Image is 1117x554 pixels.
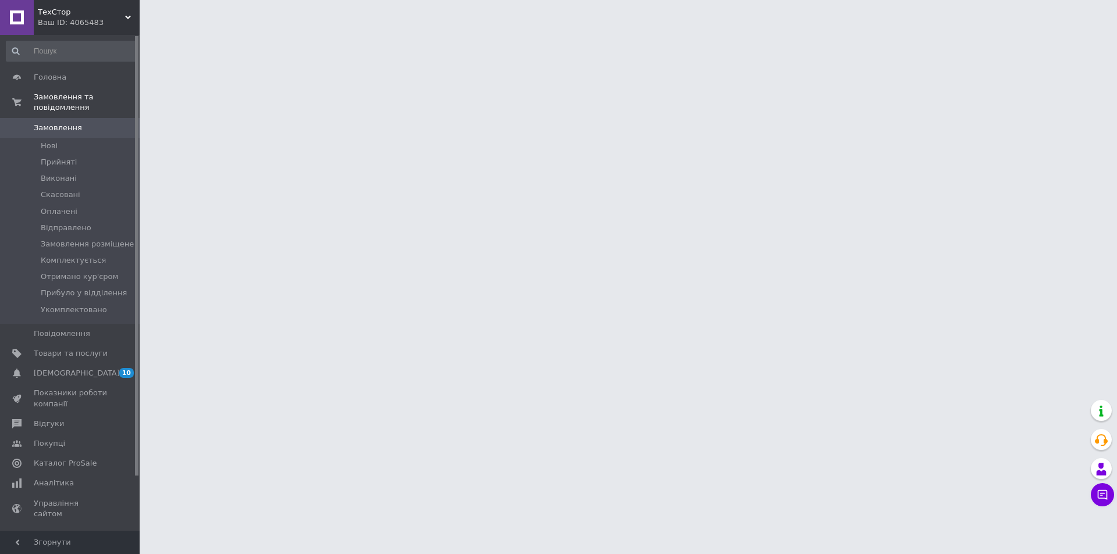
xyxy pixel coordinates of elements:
[41,271,118,282] span: Отримано кур'єром
[34,478,74,488] span: Аналітика
[34,438,65,449] span: Покупці
[41,255,106,266] span: Комплектується
[34,348,108,359] span: Товари та послуги
[41,190,80,200] span: Скасовані
[38,17,140,28] div: Ваш ID: 4065483
[34,458,97,469] span: Каталог ProSale
[1091,483,1114,506] button: Чат з покупцем
[41,305,107,315] span: Укомплектовано
[41,239,134,249] span: Замовлення розміщене
[119,368,134,378] span: 10
[34,92,140,113] span: Замовлення та повідомлення
[34,498,108,519] span: Управління сайтом
[41,288,127,298] span: Прибуло у відділення
[34,72,66,83] span: Головна
[34,123,82,133] span: Замовлення
[41,223,91,233] span: Відправлено
[34,388,108,409] span: Показники роботи компанії
[41,157,77,167] span: Прийняті
[34,419,64,429] span: Відгуки
[38,7,125,17] span: ТехСтор
[41,206,77,217] span: Оплачені
[34,528,108,549] span: Гаманець компанії
[6,41,137,62] input: Пошук
[41,141,58,151] span: Нові
[41,173,77,184] span: Виконані
[34,368,120,378] span: [DEMOGRAPHIC_DATA]
[34,328,90,339] span: Повідомлення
